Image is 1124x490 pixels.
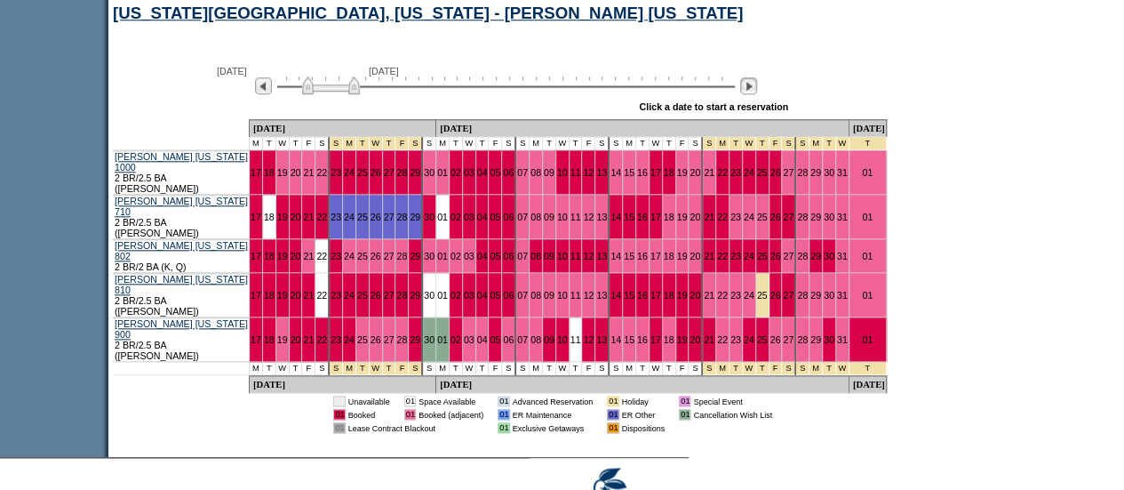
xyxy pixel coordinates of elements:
[316,290,327,301] a: 22
[544,290,554,301] a: 09
[251,212,261,222] a: 17
[371,251,381,261] a: 26
[302,137,315,150] td: F
[113,239,250,273] td: 2 BR/2 BA (K, Q)
[530,167,541,178] a: 08
[837,290,848,301] a: 31
[277,167,288,178] a: 19
[862,334,873,345] a: 01
[410,167,420,178] a: 29
[544,334,554,345] a: 09
[450,167,461,178] a: 02
[624,167,634,178] a: 15
[677,290,688,301] a: 19
[277,212,288,222] a: 19
[371,290,381,301] a: 26
[583,290,594,301] a: 12
[743,137,756,150] td: Christmas
[251,334,261,345] a: 17
[757,167,768,178] a: 25
[503,167,514,178] a: 06
[344,251,355,261] a: 24
[704,290,714,301] a: 21
[717,251,728,261] a: 22
[717,167,728,178] a: 22
[862,251,873,261] a: 01
[316,334,327,345] a: 22
[810,290,821,301] a: 29
[316,251,327,261] a: 22
[570,212,581,222] a: 11
[530,212,541,222] a: 08
[744,212,754,222] a: 24
[676,137,690,150] td: F
[477,167,488,178] a: 04
[530,290,541,301] a: 08
[543,137,556,150] td: T
[503,212,514,222] a: 06
[544,167,554,178] a: 09
[824,334,834,345] a: 30
[303,334,314,345] a: 21
[463,137,476,150] td: W
[797,290,808,301] a: 28
[570,137,583,150] td: T
[837,167,848,178] a: 31
[610,251,621,261] a: 14
[823,137,836,150] td: New Year's
[384,334,395,345] a: 27
[424,290,434,301] a: 30
[770,290,781,301] a: 26
[477,290,488,301] a: 04
[477,212,488,222] a: 04
[503,290,514,301] a: 06
[862,212,873,222] a: 01
[757,334,768,345] a: 25
[744,251,754,261] a: 24
[783,167,793,178] a: 27
[663,137,676,150] td: T
[344,290,355,301] a: 24
[730,212,741,222] a: 23
[650,167,661,178] a: 17
[277,251,288,261] a: 19
[371,212,381,222] a: 26
[757,290,768,301] a: 25
[250,119,436,137] td: [DATE]
[331,251,341,261] a: 23
[291,334,301,345] a: 20
[596,251,607,261] a: 13
[610,212,621,222] a: 14
[824,212,834,222] a: 30
[490,290,500,301] a: 05
[624,251,634,261] a: 15
[596,290,607,301] a: 13
[570,334,581,345] a: 11
[730,251,741,261] a: 23
[717,290,728,301] a: 22
[490,334,500,345] a: 05
[530,251,541,261] a: 08
[476,137,490,150] td: T
[797,167,808,178] a: 28
[115,240,248,261] a: [PERSON_NAME] [US_STATE] 802
[303,212,314,222] a: 21
[849,119,887,137] td: [DATE]
[291,212,301,222] a: 20
[637,212,648,222] a: 16
[276,137,290,150] td: W
[464,290,474,301] a: 03
[264,251,275,261] a: 18
[596,167,607,178] a: 13
[797,251,808,261] a: 28
[251,167,261,178] a: 17
[437,167,448,178] a: 01
[544,212,554,222] a: 09
[277,290,288,301] a: 19
[396,290,407,301] a: 28
[396,251,407,261] a: 28
[396,212,407,222] a: 28
[516,137,530,150] td: S
[583,251,594,261] a: 12
[557,212,568,222] a: 10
